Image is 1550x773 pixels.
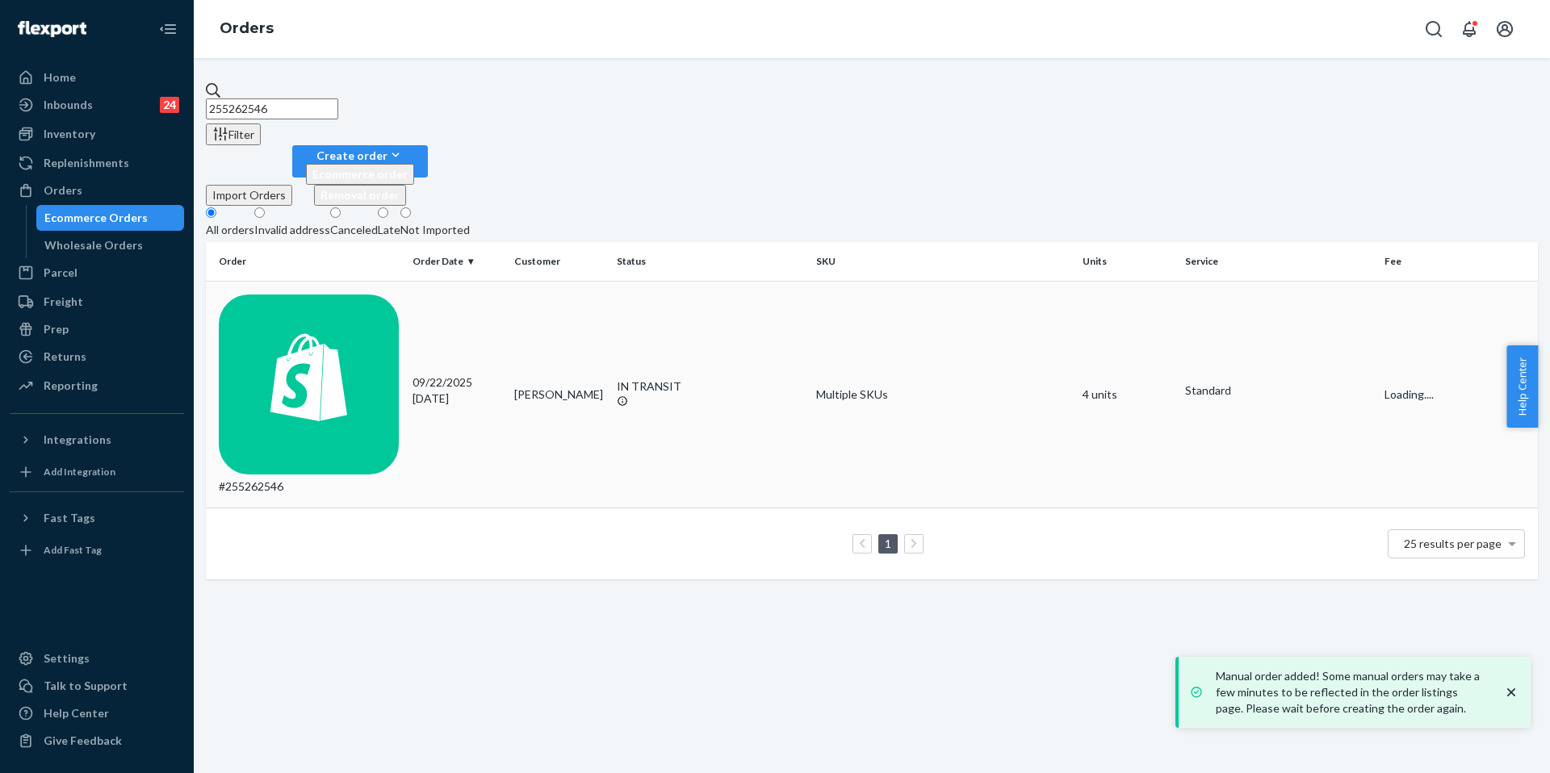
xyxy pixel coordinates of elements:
button: Integrations [10,427,184,453]
th: Units [1076,242,1179,281]
a: Home [10,65,184,90]
button: Filter [206,123,261,145]
div: Orders [44,182,82,198]
button: Removal order [314,185,406,206]
a: Reporting [10,373,184,399]
button: Give Feedback [10,728,184,754]
button: Ecommerce order [306,164,414,185]
a: Page 1 is your current page [882,537,894,550]
a: Settings [10,646,184,671]
p: Standard [1185,382,1372,399]
div: Replenishments [44,155,129,171]
a: Wholesale Orders [36,232,185,258]
th: Status [610,242,811,281]
div: Help Center [44,705,109,721]
span: 25 results per page [1404,537,1502,550]
div: 24 [160,97,179,113]
div: All orders [206,222,254,238]
input: Invalid address [254,207,265,218]
button: Open notifications [1453,13,1485,45]
img: Flexport logo [18,21,86,37]
div: Filter [212,126,254,143]
div: #255262546 [219,295,400,495]
a: Prep [10,316,184,342]
input: Canceled [330,207,341,218]
div: Canceled [330,222,378,238]
a: Help Center [10,700,184,726]
div: Talk to Support [44,678,128,694]
ol: breadcrumbs [207,6,287,52]
td: 4 units [1076,281,1179,508]
div: Wholesale Orders [44,237,143,253]
th: Order Date [406,242,509,281]
td: Loading.... [1378,281,1538,508]
button: Fast Tags [10,505,184,531]
div: Parcel [44,265,77,281]
button: Help Center [1506,345,1538,428]
th: Service [1179,242,1379,281]
button: Talk to Support [10,673,184,699]
a: Ecommerce Orders [36,205,185,231]
button: Close Navigation [152,13,184,45]
div: Settings [44,650,90,666]
div: Add Integration [44,465,115,478]
svg: close toast [1503,684,1519,700]
div: Integrations [44,432,111,448]
div: Not Imported [400,222,470,238]
input: Search orders [206,98,338,119]
div: Create order [306,147,414,164]
div: Ecommerce Orders [44,210,148,226]
a: Inventory [10,121,184,147]
div: IN TRANSIT [617,378,804,395]
input: Late [378,207,388,218]
button: Open account menu [1489,13,1521,45]
p: [DATE] [413,391,502,407]
button: Import Orders [206,185,292,206]
div: Freight [44,294,83,310]
span: Support [34,11,92,26]
th: Order [206,242,406,281]
a: Orders [220,19,274,37]
a: Replenishments [10,150,184,176]
input: Not Imported [400,207,411,218]
div: Returns [44,349,86,365]
th: SKU [810,242,1076,281]
div: Inventory [44,126,95,142]
div: Customer [514,254,604,268]
span: Removal order [320,188,400,202]
button: Open Search Box [1418,13,1450,45]
div: Add Fast Tag [44,543,102,557]
a: Orders [10,178,184,203]
p: Manual order added! Some manual orders may take a few minutes to be reflected in the order listin... [1216,668,1487,717]
a: Add Integration [10,459,184,485]
div: Reporting [44,378,98,394]
div: Home [44,69,76,86]
a: Returns [10,344,184,370]
div: Late [378,222,400,238]
span: Ecommerce order [312,167,408,181]
button: Create orderEcommerce orderRemoval order [292,145,428,178]
td: Multiple SKUs [810,281,1076,508]
a: Add Fast Tag [10,537,184,563]
div: 09/22/2025 [413,374,502,407]
td: [PERSON_NAME] [508,281,610,508]
a: Inbounds24 [10,92,184,118]
div: Inbounds [44,97,93,113]
div: Invalid address [254,222,330,238]
input: All orders [206,207,216,218]
div: Prep [44,321,69,337]
a: Parcel [10,260,184,286]
a: Freight [10,289,184,315]
th: Fee [1378,242,1538,281]
div: Give Feedback [44,733,122,749]
div: Fast Tags [44,510,95,526]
